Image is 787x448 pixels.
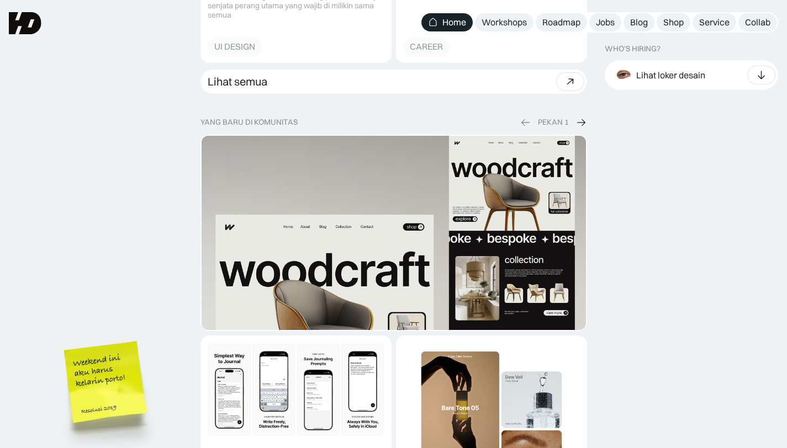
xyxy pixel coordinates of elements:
[200,135,587,331] a: Dynamic Image
[475,13,534,31] a: Workshops
[536,13,587,31] a: Roadmap
[636,69,705,81] div: Lihat loker desain
[630,17,648,28] div: Blog
[200,70,587,94] a: Lihat semua
[699,17,730,28] div: Service
[421,13,473,31] a: Home
[589,13,621,31] a: Jobs
[596,17,615,28] div: Jobs
[542,17,580,28] div: Roadmap
[482,17,527,28] div: Workshops
[693,13,736,31] a: Service
[200,118,298,127] div: yang baru di komunitas
[624,13,654,31] a: Blog
[208,75,267,88] div: Lihat semua
[657,13,690,31] a: Shop
[745,17,770,28] div: Collab
[738,13,777,31] a: Collab
[663,17,684,28] div: Shop
[605,44,661,54] div: WHO’S HIRING?
[442,17,466,28] div: Home
[538,118,569,127] div: PEKAN 1
[202,337,390,442] img: Dynamic Image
